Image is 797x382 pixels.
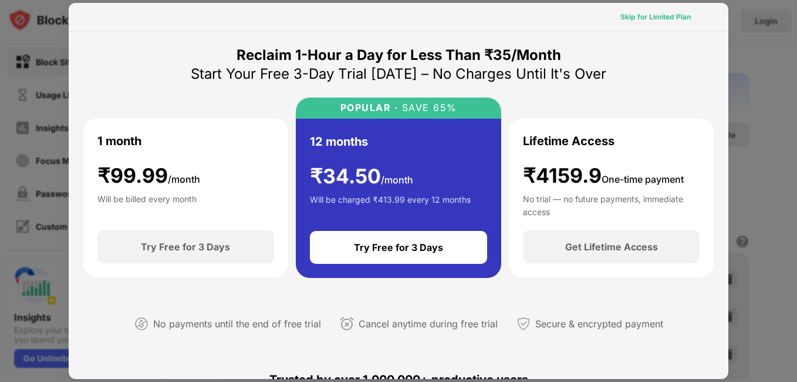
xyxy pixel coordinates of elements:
[620,11,691,23] div: Skip for Limited Plan
[97,193,197,216] div: Will be billed every month
[516,317,531,331] img: secured-payment
[602,173,684,185] span: One-time payment
[381,174,413,186] span: /month
[535,316,663,333] div: Secure & encrypted payment
[168,173,200,185] span: /month
[134,317,148,331] img: not-paying
[310,165,413,189] div: ₹ 34.50
[523,132,614,150] div: Lifetime Access
[153,316,321,333] div: No payments until the end of free trial
[141,241,230,253] div: Try Free for 3 Days
[340,317,354,331] img: cancel-anytime
[523,164,684,188] div: ₹4159.9
[340,102,398,113] div: POPULAR ·
[565,241,658,253] div: Get Lifetime Access
[191,65,606,83] div: Start Your Free 3-Day Trial [DATE] – No Charges Until It's Over
[354,242,443,253] div: Try Free for 3 Days
[310,193,471,217] div: Will be charged ₹413.99 every 12 months
[310,133,368,150] div: 12 months
[97,164,200,188] div: ₹ 99.99
[359,316,498,333] div: Cancel anytime during free trial
[398,102,457,113] div: SAVE 65%
[523,193,700,216] div: No trial — no future payments, immediate access
[97,132,141,150] div: 1 month
[237,46,561,65] div: Reclaim 1-Hour a Day for Less Than ₹35/Month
